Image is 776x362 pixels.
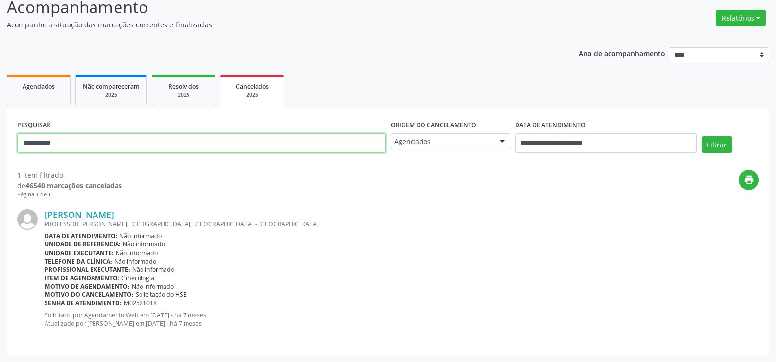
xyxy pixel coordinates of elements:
span: M02521018 [124,299,157,307]
div: PROFESSOR [PERSON_NAME], [GEOGRAPHIC_DATA], [GEOGRAPHIC_DATA] - [GEOGRAPHIC_DATA] [45,220,759,228]
span: Não informado [114,257,156,265]
button: Relatórios [716,10,766,26]
b: Data de atendimento: [45,232,118,240]
label: PESQUISAR [17,118,50,133]
span: Ginecologia [121,274,154,282]
span: Não informado [132,282,174,290]
button: Filtrar [702,136,732,153]
b: Unidade executante: [45,249,114,257]
span: Não informado [132,265,174,274]
span: Solicitação do HSE [136,290,187,299]
label: DATA DE ATENDIMENTO [515,118,586,133]
b: Motivo do cancelamento: [45,290,134,299]
div: 2025 [227,91,277,98]
b: Motivo de agendamento: [45,282,130,290]
span: Não informado [119,232,162,240]
span: Não compareceram [83,82,140,91]
span: Resolvidos [168,82,199,91]
strong: 46540 marcações canceladas [25,181,122,190]
p: Solicitado por Agendamento Web em [DATE] - há 7 meses Atualizado por [PERSON_NAME] em [DATE] - há... [45,311,759,328]
p: Acompanhe a situação das marcações correntes e finalizadas [7,20,541,30]
span: Não informado [123,240,165,248]
b: Profissional executante: [45,265,130,274]
b: Telefone da clínica: [45,257,112,265]
span: Agendados [394,137,490,146]
img: img [17,209,38,230]
label: Origem do cancelamento [391,118,476,133]
b: Item de agendamento: [45,274,119,282]
span: Cancelados [236,82,269,91]
span: Não informado [116,249,158,257]
b: Senha de atendimento: [45,299,122,307]
b: Unidade de referência: [45,240,121,248]
div: 1 item filtrado [17,170,122,180]
div: de [17,180,122,191]
p: Ano de acompanhamento [579,47,665,59]
i: print [744,174,754,185]
div: 2025 [159,91,208,98]
div: Página 1 de 1 [17,191,122,199]
div: 2025 [83,91,140,98]
a: [PERSON_NAME] [45,209,114,220]
button: print [739,170,759,190]
span: Agendados [23,82,55,91]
